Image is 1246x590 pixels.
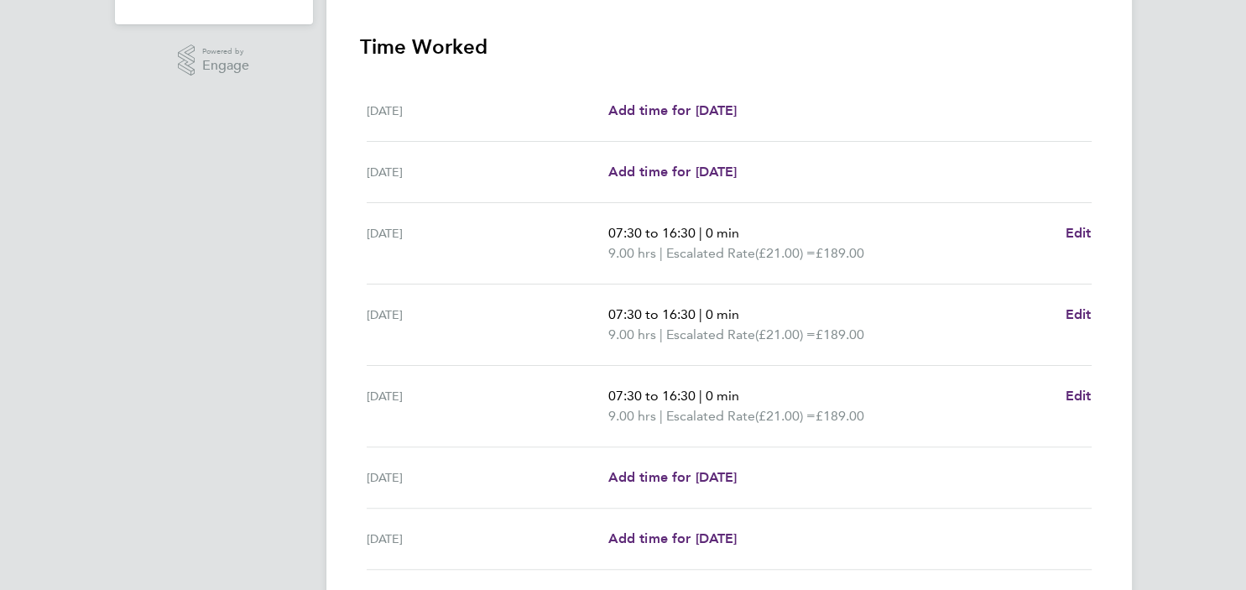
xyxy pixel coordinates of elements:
[705,306,738,322] span: 0 min
[607,101,737,121] a: Add time for [DATE]
[659,408,662,424] span: |
[367,305,608,345] div: [DATE]
[202,44,249,59] span: Powered by
[360,34,1098,60] h3: Time Worked
[1066,225,1092,241] span: Edit
[607,164,737,180] span: Add time for [DATE]
[202,59,249,73] span: Engage
[698,225,701,241] span: |
[754,408,815,424] span: (£21.00) =
[698,306,701,322] span: |
[607,326,655,342] span: 9.00 hrs
[815,245,863,261] span: £189.00
[367,162,608,182] div: [DATE]
[367,101,608,121] div: [DATE]
[665,325,754,345] span: Escalated Rate
[367,529,608,549] div: [DATE]
[1066,386,1092,406] a: Edit
[607,225,695,241] span: 07:30 to 16:30
[815,326,863,342] span: £189.00
[607,469,737,485] span: Add time for [DATE]
[607,306,695,322] span: 07:30 to 16:30
[1066,223,1092,243] a: Edit
[659,326,662,342] span: |
[665,406,754,426] span: Escalated Rate
[178,44,249,76] a: Powered byEngage
[367,386,608,426] div: [DATE]
[607,530,737,546] span: Add time for [DATE]
[607,245,655,261] span: 9.00 hrs
[607,467,737,488] a: Add time for [DATE]
[367,467,608,488] div: [DATE]
[607,388,695,404] span: 07:30 to 16:30
[815,408,863,424] span: £189.00
[754,245,815,261] span: (£21.00) =
[1066,388,1092,404] span: Edit
[607,529,737,549] a: Add time for [DATE]
[1066,306,1092,322] span: Edit
[705,388,738,404] span: 0 min
[1066,305,1092,325] a: Edit
[367,223,608,264] div: [DATE]
[659,245,662,261] span: |
[665,243,754,264] span: Escalated Rate
[607,162,737,182] a: Add time for [DATE]
[754,326,815,342] span: (£21.00) =
[607,102,737,118] span: Add time for [DATE]
[705,225,738,241] span: 0 min
[607,408,655,424] span: 9.00 hrs
[698,388,701,404] span: |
